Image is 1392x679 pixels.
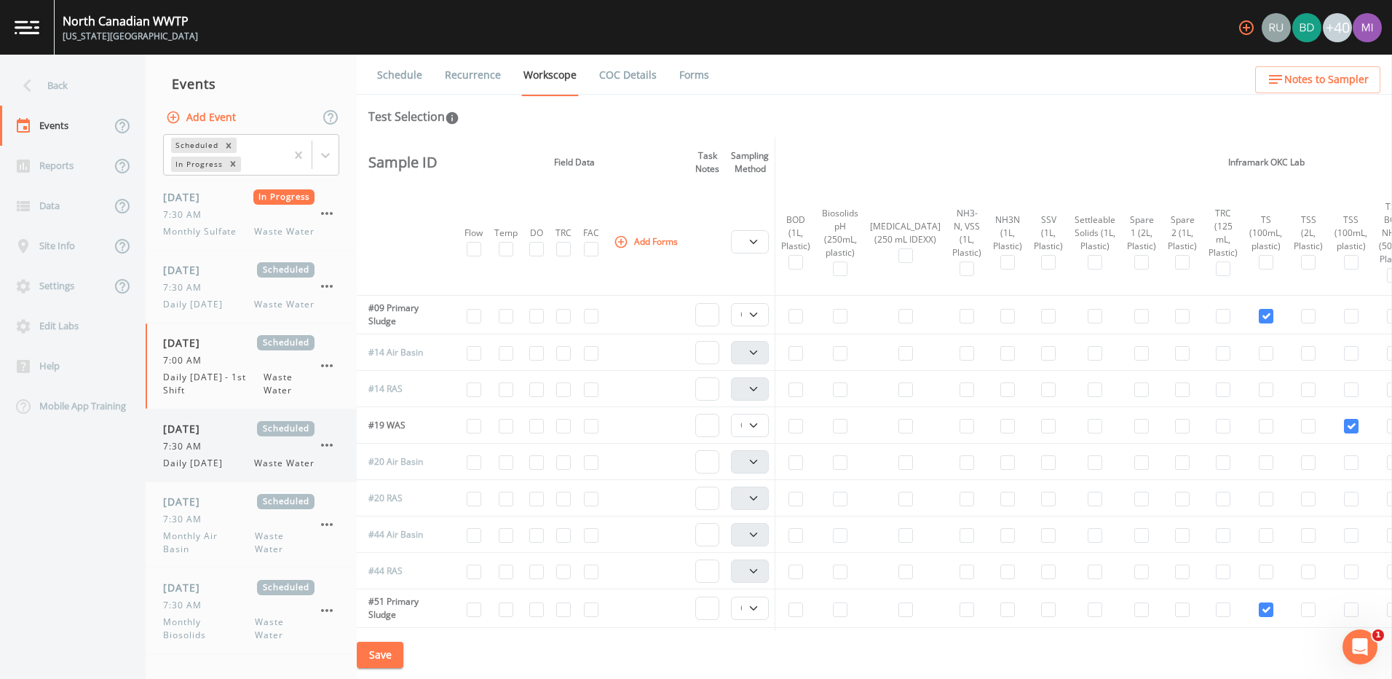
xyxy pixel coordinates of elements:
[781,213,810,253] div: BOD (1L, Plastic)
[1249,213,1282,253] div: TS (100mL, plastic)
[357,137,445,188] th: Sample ID
[689,137,725,188] th: Task Notes
[357,296,445,334] td: #09 Primary Sludge
[171,138,221,153] div: Scheduled
[1372,629,1384,641] span: 1
[63,12,198,30] div: North Canadian WWTP
[163,457,232,470] span: Daily [DATE]
[163,616,255,642] span: Monthly Biosolids
[1294,213,1323,253] div: TSS (2L, Plastic)
[357,444,445,480] td: #20 Air Basin
[357,628,445,664] td: #53 WAS
[357,334,445,371] td: #14 Air Basin
[529,227,544,240] div: DO
[952,207,981,259] div: NH3-N, VSS (1L, Plastic)
[1209,207,1238,259] div: TRC (125 mL, Plastic)
[357,407,445,444] td: #19 WAS
[1255,66,1380,93] button: Notes to Sampler
[1075,213,1115,253] div: Settleable Solids (1L, Plastic)
[264,371,315,397] span: Waste Water
[257,262,315,278] span: Scheduled
[445,111,459,125] svg: In this section you'll be able to select the analytical test to run, based on the media type, and...
[257,494,315,509] span: Scheduled
[257,421,315,436] span: Scheduled
[163,371,264,397] span: Daily [DATE] - 1st Shift
[163,281,210,294] span: 7:30 AM
[822,207,858,259] div: Biosolids pH (250mL, plastic)
[163,225,245,238] span: Monthly Sulfate
[255,616,315,642] span: Waste Water
[163,354,210,367] span: 7:00 AM
[221,138,237,153] div: Remove Scheduled
[163,189,210,205] span: [DATE]
[163,262,210,278] span: [DATE]
[464,227,483,240] div: Flow
[163,599,210,612] span: 7:30 AM
[1334,213,1367,253] div: TSS (100mL, plastic)
[163,298,232,311] span: Daily [DATE]
[146,482,357,568] a: [DATE]Scheduled7:30 AMMonthly Air BasinWaste Water
[459,137,689,188] th: Field Data
[375,55,424,95] a: Schedule
[255,530,315,556] span: Waste Water
[368,108,459,125] div: Test Selection
[225,157,241,172] div: Remove In Progress
[1342,629,1377,664] iframe: Intercom live chat
[677,55,711,95] a: Forms
[443,55,503,95] a: Recurrence
[357,517,445,553] td: #44 Air Basin
[357,553,445,589] td: #44 RAS
[257,335,315,350] span: Scheduled
[1168,213,1197,253] div: Spare 2 (1L, Plastic)
[163,104,242,131] button: Add Event
[163,580,210,595] span: [DATE]
[146,66,357,102] div: Events
[1261,13,1292,42] div: Russell Schindler
[357,480,445,517] td: #20 RAS
[521,55,579,96] a: Workscope
[254,298,315,311] span: Waste Water
[163,530,255,556] span: Monthly Air Basin
[254,457,315,470] span: Waste Water
[146,178,357,251] a: [DATE]In Progress7:30 AMMonthly SulfateWaste Water
[254,225,315,238] span: Waste Water
[357,589,445,628] td: #51 Primary Sludge
[357,642,403,669] button: Save
[1127,213,1156,253] div: Spare 1 (2L, Plastic)
[583,227,599,240] div: FAC
[15,20,39,34] img: logo
[163,440,210,453] span: 7:30 AM
[253,189,315,205] span: In Progress
[1292,13,1322,42] div: Brock DeVeau
[63,30,198,43] div: [US_STATE][GEOGRAPHIC_DATA]
[993,213,1022,253] div: NH3N (1L, Plastic)
[163,494,210,509] span: [DATE]
[1292,13,1321,42] img: 9f682ec1c49132a47ef547787788f57d
[725,137,775,188] th: Sampling Method
[1262,13,1291,42] img: a5c06d64ce99e847b6841ccd0307af82
[163,335,210,350] span: [DATE]
[257,580,315,595] span: Scheduled
[1284,71,1369,89] span: Notes to Sampler
[1323,13,1352,42] div: +40
[146,323,357,409] a: [DATE]Scheduled7:00 AMDaily [DATE] - 1st ShiftWaste Water
[597,55,659,95] a: COC Details
[146,251,357,323] a: [DATE]Scheduled7:30 AMDaily [DATE]Waste Water
[870,220,941,246] div: [MEDICAL_DATA] (250 mL IDEXX)
[1034,213,1063,253] div: SSV (1L, Plastic)
[146,568,357,654] a: [DATE]Scheduled7:30 AMMonthly BiosolidsWaste Water
[163,208,210,221] span: 7:30 AM
[1353,13,1382,42] img: 11d739c36d20347f7b23fdbf2a9dc2c5
[357,371,445,407] td: #14 RAS
[163,513,210,526] span: 7:30 AM
[171,157,225,172] div: In Progress
[163,421,210,436] span: [DATE]
[555,227,572,240] div: TRC
[494,227,518,240] div: Temp
[146,409,357,482] a: [DATE]Scheduled7:30 AMDaily [DATE]Waste Water
[611,229,684,254] button: Add Forms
